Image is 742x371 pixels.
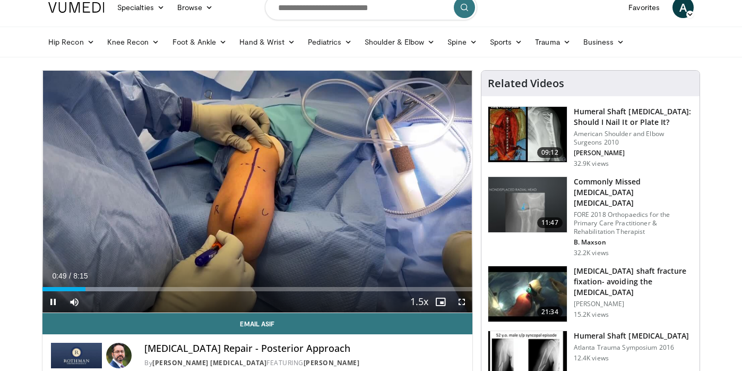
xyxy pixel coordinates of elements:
[574,149,693,157] p: [PERSON_NAME]
[574,300,693,308] p: [PERSON_NAME]
[42,313,472,334] a: Email Asif
[484,31,529,53] a: Sports
[488,266,567,322] img: 242296_0001_1.png.150x105_q85_crop-smart_upscale.jpg
[233,31,301,53] a: Hand & Wrist
[488,106,693,168] a: 09:12 Humeral Shaft [MEDICAL_DATA]: Should I Nail It or Plate It? American Shoulder and Elbow Sur...
[488,107,567,162] img: sot_1.png.150x105_q85_crop-smart_upscale.jpg
[488,176,693,257] a: 11:47 Commonly Missed [MEDICAL_DATA] [MEDICAL_DATA] FORE 2018 Orthopaedics for the Primary Care P...
[42,31,101,53] a: Hip Recon
[304,358,360,367] a: [PERSON_NAME]
[574,210,693,236] p: FORE 2018 Orthopaedics for the Primary Care Practitioner & Rehabilitation Therapist
[42,287,472,291] div: Progress Bar
[69,272,71,280] span: /
[301,31,358,53] a: Pediatrics
[529,31,577,53] a: Trauma
[574,331,689,341] h3: Humeral Shaft [MEDICAL_DATA]
[52,272,66,280] span: 0:49
[358,31,441,53] a: Shoulder & Elbow
[537,147,563,158] span: 09:12
[101,31,166,53] a: Knee Recon
[42,291,64,313] button: Pause
[144,358,464,368] div: By FEATURING
[574,266,693,298] h3: [MEDICAL_DATA] shaft fracture fixation- avoiding the [MEDICAL_DATA]
[574,130,693,147] p: American Shoulder and Elbow Surgeons 2010
[488,266,693,322] a: 21:34 [MEDICAL_DATA] shaft fracture fixation- avoiding the [MEDICAL_DATA] [PERSON_NAME] 15.2K views
[537,217,563,228] span: 11:47
[64,291,85,313] button: Mute
[106,343,132,368] img: Avatar
[73,272,88,280] span: 8:15
[574,176,693,208] h3: Commonly Missed [MEDICAL_DATA] [MEDICAL_DATA]
[166,31,234,53] a: Foot & Ankle
[441,31,483,53] a: Spine
[574,343,689,352] p: Atlanta Trauma Symposium 2016
[409,291,430,313] button: Playback Rate
[48,2,105,13] img: VuMedi Logo
[42,71,472,313] video-js: Video Player
[152,358,266,367] a: [PERSON_NAME] [MEDICAL_DATA]
[574,310,609,319] p: 15.2K views
[574,238,693,247] p: B. Maxson
[488,177,567,232] img: b2c65235-e098-4cd2-ab0f-914df5e3e270.150x105_q85_crop-smart_upscale.jpg
[430,291,451,313] button: Enable picture-in-picture mode
[537,307,563,317] span: 21:34
[574,249,609,257] p: 32.2K views
[488,77,564,90] h4: Related Videos
[577,31,631,53] a: Business
[574,106,693,128] h3: Humeral Shaft [MEDICAL_DATA]: Should I Nail It or Plate It?
[574,159,609,168] p: 32.9K views
[451,291,472,313] button: Fullscreen
[574,354,609,362] p: 12.4K views
[144,343,464,355] h4: [MEDICAL_DATA] Repair - Posterior Approach
[51,343,102,368] img: Rothman Hand Surgery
